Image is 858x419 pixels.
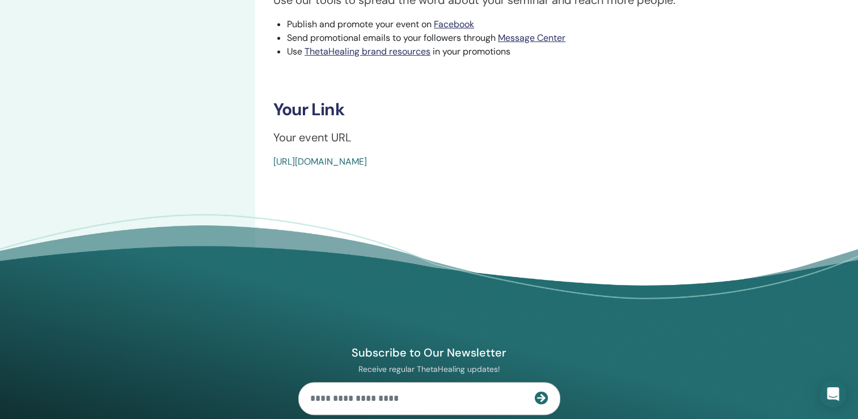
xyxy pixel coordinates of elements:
a: ThetaHealing brand resources [305,45,430,57]
li: Publish and promote your event on [287,18,809,31]
li: Send promotional emails to your followers through [287,31,809,45]
p: Your event URL [273,129,809,146]
a: [URL][DOMAIN_NAME] [273,156,367,167]
h4: Subscribe to Our Newsletter [298,345,560,360]
h3: Your Link [273,99,809,120]
a: Facebook [434,18,474,30]
a: Message Center [498,32,565,44]
div: Open Intercom Messenger [819,380,847,408]
li: Use in your promotions [287,45,809,58]
p: Receive regular ThetaHealing updates! [298,364,560,374]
